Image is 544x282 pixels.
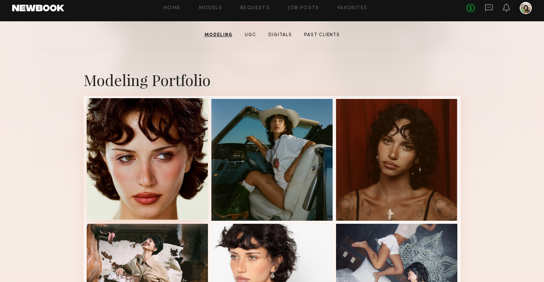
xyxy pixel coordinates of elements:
[163,6,181,11] a: Home
[199,6,222,11] a: Models
[201,32,236,38] a: Modeling
[84,70,461,90] div: Modeling Portfolio
[265,32,295,38] a: Digitals
[301,32,343,38] a: Past Clients
[242,32,259,38] a: UGC
[288,6,319,11] a: Job Posts
[338,6,368,11] a: Favorites
[240,6,270,11] a: Requests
